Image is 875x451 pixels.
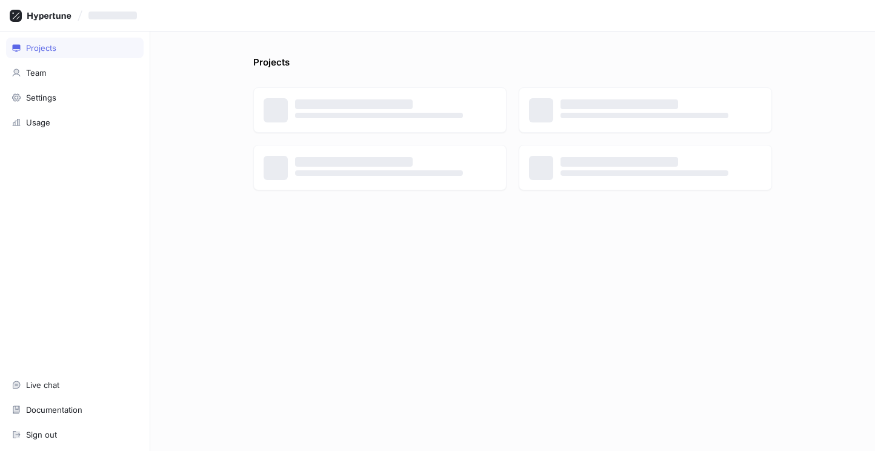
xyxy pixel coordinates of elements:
p: Projects [253,56,290,75]
a: Settings [6,87,144,108]
button: ‌ [84,5,147,25]
a: Projects [6,38,144,58]
div: Documentation [26,405,82,415]
div: Live chat [26,380,59,390]
a: Usage [6,112,144,133]
span: ‌ [561,113,728,118]
a: Team [6,62,144,83]
div: Projects [26,43,56,53]
span: ‌ [295,99,413,109]
span: ‌ [295,170,463,176]
span: ‌ [295,157,413,167]
span: ‌ [295,113,463,118]
div: Usage [26,118,50,127]
span: ‌ [561,99,678,109]
a: Documentation [6,399,144,420]
span: ‌ [561,157,678,167]
span: ‌ [561,170,728,176]
div: Team [26,68,46,78]
div: Sign out [26,430,57,439]
span: ‌ [88,12,137,19]
div: Settings [26,93,56,102]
